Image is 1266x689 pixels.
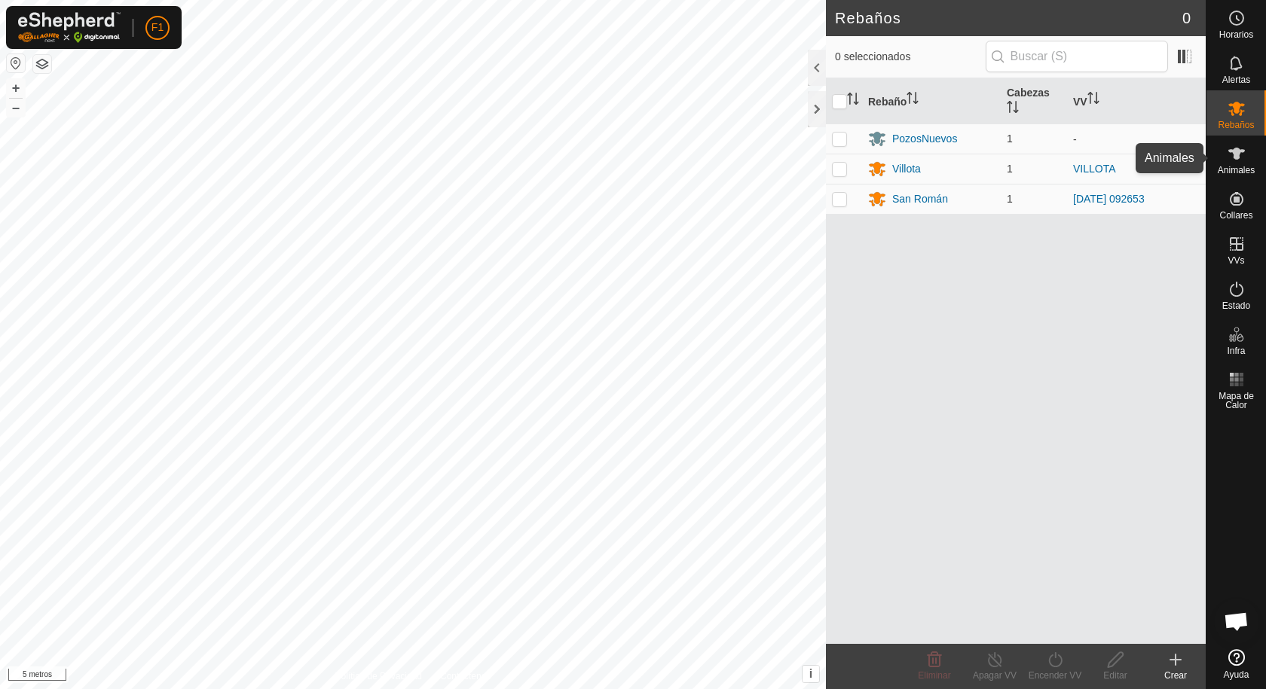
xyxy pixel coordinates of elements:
[892,193,948,205] font: San Román
[440,669,491,683] a: Contáctenos
[1182,10,1191,26] font: 0
[1007,103,1019,115] p-sorticon: Activar para ordenar
[335,671,422,681] font: Política de Privacidad
[1073,95,1087,107] font: VV
[973,670,1017,681] font: Apagar VV
[1222,75,1250,85] font: Alertas
[1087,94,1099,106] p-sorticon: Activar para ordenar
[1214,599,1259,644] div: Chat abierto
[1103,670,1127,681] font: Editar
[1219,210,1252,221] font: Collares
[907,94,919,106] p-sorticon: Activar para ordenar
[1073,133,1077,145] font: -
[1007,133,1013,145] font: 1
[1219,29,1253,40] font: Horarios
[1007,163,1013,175] font: 1
[892,163,921,175] font: Villota
[1029,670,1082,681] font: Encender VV
[1218,165,1255,175] font: Animales
[918,670,950,681] font: Eliminar
[1222,300,1250,311] font: Estado
[335,669,422,683] a: Política de Privacidad
[809,667,812,680] font: i
[835,50,910,62] font: 0 seleccionados
[18,12,121,43] img: Logotipo de Gallagher
[803,666,819,682] button: i
[12,99,20,115] font: –
[1224,669,1249,680] font: Ayuda
[1228,255,1244,266] font: VVs
[892,133,957,145] font: PozosNuevos
[1007,87,1050,99] font: Cabezas
[835,10,901,26] font: Rebaños
[1164,670,1187,681] font: Crear
[12,80,20,96] font: +
[1227,346,1245,356] font: Infra
[1219,391,1254,410] font: Mapa de Calor
[440,671,491,681] font: Contáctenos
[1073,163,1116,175] a: VILLOTA
[7,54,25,72] button: Restablecer Mapa
[847,95,859,107] p-sorticon: Activar para ordenar
[33,55,51,73] button: Capas del Mapa
[986,41,1168,72] input: Buscar (S)
[1206,643,1266,685] a: Ayuda
[1007,193,1013,205] font: 1
[868,95,907,107] font: Rebaño
[7,99,25,117] button: –
[7,79,25,97] button: +
[151,21,164,33] font: F1
[1073,193,1145,205] a: [DATE] 092653
[1218,120,1254,130] font: Rebaños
